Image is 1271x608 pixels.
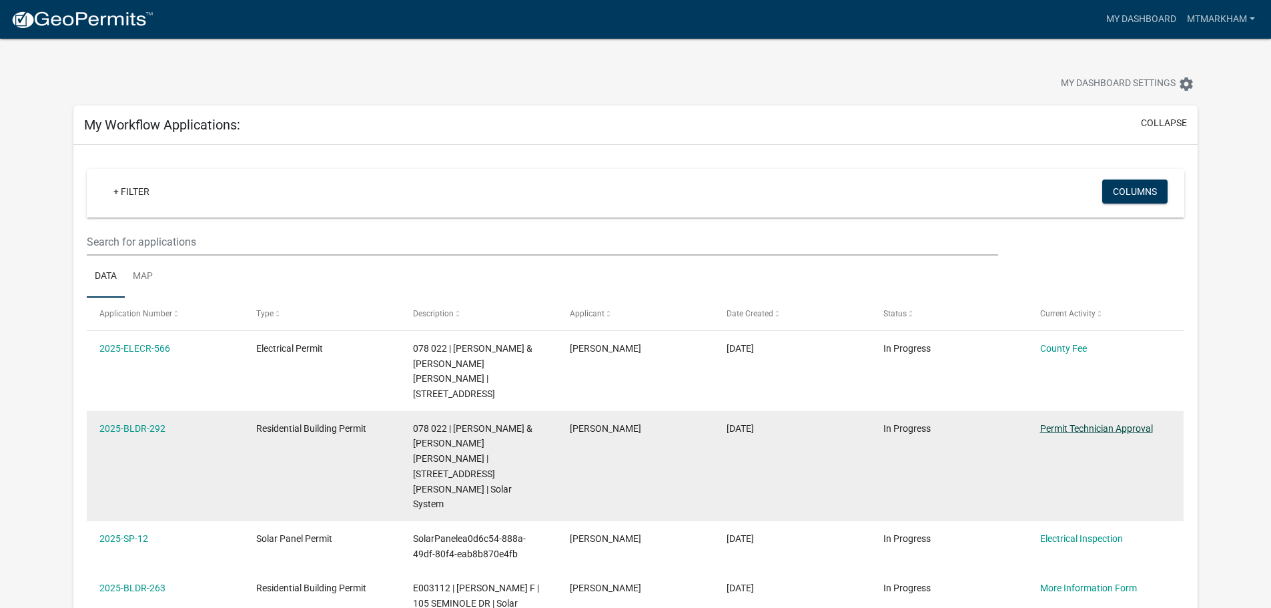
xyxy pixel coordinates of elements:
button: My Dashboard Settingssettings [1050,71,1205,97]
i: settings [1178,76,1194,92]
span: Status [883,309,907,318]
span: Description [413,309,454,318]
span: Current Activity [1040,309,1096,318]
span: Date Created [727,309,773,318]
a: Electrical Inspection [1040,533,1123,544]
a: 2025-SP-12 [99,533,148,544]
span: 078 022 | MORALES JOSE J & MARIA G GALVAN CRUZ | 640 Airport South Parkway [413,343,532,399]
span: Electrical Permit [256,343,323,354]
datatable-header-cell: Applicant [557,298,714,330]
span: In Progress [883,423,931,434]
input: Search for applications [87,228,997,256]
a: Data [87,256,125,298]
span: 078 022 | MORALES JOSE J & MARIA G GALVAN CRUZ | 175 WILSON RD | Solar System [413,423,532,510]
a: + Filter [103,180,160,204]
span: Matthew Thomas Markham [570,343,641,354]
span: In Progress [883,583,931,593]
span: Residential Building Permit [256,583,366,593]
a: My Dashboard [1101,7,1182,32]
datatable-header-cell: Status [870,298,1027,330]
span: Matthew Thomas Markham [570,533,641,544]
span: In Progress [883,533,931,544]
span: 10/01/2025 [727,343,754,354]
datatable-header-cell: Date Created [714,298,871,330]
a: mtmarkham [1182,7,1260,32]
a: Permit Technician Approval [1040,423,1153,434]
span: 09/26/2025 [727,423,754,434]
button: collapse [1141,116,1187,130]
span: My Dashboard Settings [1061,76,1176,92]
datatable-header-cell: Application Number [87,298,244,330]
datatable-header-cell: Current Activity [1027,298,1184,330]
span: Applicant [570,309,604,318]
span: Application Number [99,309,172,318]
datatable-header-cell: Type [244,298,400,330]
h5: My Workflow Applications: [84,117,240,133]
a: More Information Form [1040,583,1137,593]
datatable-header-cell: Description [400,298,557,330]
button: Columns [1102,180,1168,204]
a: 2025-BLDR-263 [99,583,165,593]
a: County Fee [1040,343,1087,354]
span: Matthew Thomas Markham [570,423,641,434]
span: Matthew Thomas Markham [570,583,641,593]
span: Solar Panel Permit [256,533,332,544]
a: 2025-BLDR-292 [99,423,165,434]
span: Residential Building Permit [256,423,366,434]
span: SolarPanelea0d6c54-888a-49df-80f4-eab8b870e4fb [413,533,526,559]
span: Type [256,309,274,318]
a: Map [125,256,161,298]
span: 09/02/2025 [727,583,754,593]
span: 09/11/2025 [727,533,754,544]
a: 2025-ELECR-566 [99,343,170,354]
span: In Progress [883,343,931,354]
